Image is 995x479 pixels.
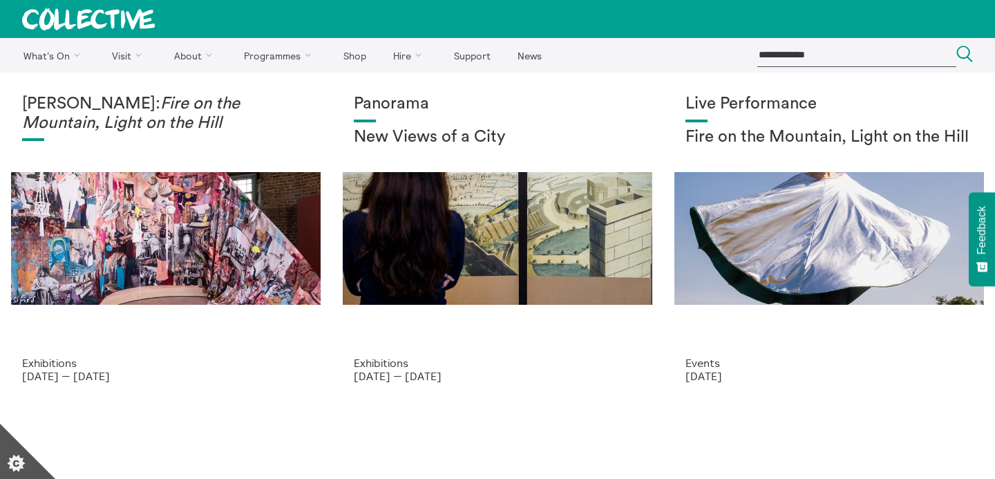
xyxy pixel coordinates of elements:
[22,95,240,131] em: Fire on the Mountain, Light on the Hill
[22,370,310,382] p: [DATE] — [DATE]
[354,370,641,382] p: [DATE] — [DATE]
[505,38,553,73] a: News
[354,357,641,369] p: Exhibitions
[969,192,995,286] button: Feedback - Show survey
[685,128,973,147] h2: Fire on the Mountain, Light on the Hill
[232,38,329,73] a: Programmes
[354,95,641,114] h1: Panorama
[663,73,995,404] a: Photo: Eoin Carey Live Performance Fire on the Mountain, Light on the Hill Events [DATE]
[332,73,663,404] a: Collective Panorama June 2025 small file 8 Panorama New Views of a City Exhibitions [DATE] — [DATE]
[22,357,310,369] p: Exhibitions
[331,38,378,73] a: Shop
[11,38,97,73] a: What's On
[685,357,973,369] p: Events
[162,38,229,73] a: About
[976,206,988,254] span: Feedback
[22,95,310,133] h1: [PERSON_NAME]:
[685,95,973,114] h1: Live Performance
[442,38,502,73] a: Support
[100,38,160,73] a: Visit
[381,38,439,73] a: Hire
[354,128,641,147] h2: New Views of a City
[685,370,973,382] p: [DATE]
